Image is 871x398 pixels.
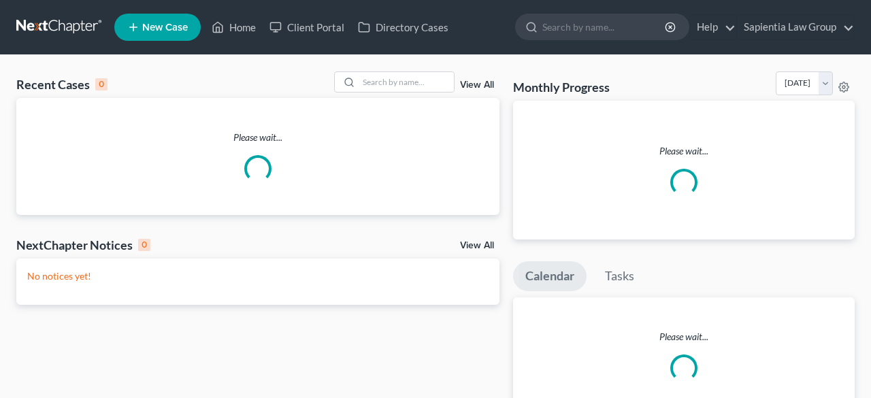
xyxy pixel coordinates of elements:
a: Home [205,15,263,39]
p: No notices yet! [27,269,489,283]
a: View All [460,241,494,250]
a: Tasks [593,261,646,291]
div: NextChapter Notices [16,237,150,253]
p: Please wait... [16,131,499,144]
a: Client Portal [263,15,351,39]
div: 0 [95,78,108,90]
a: Calendar [513,261,587,291]
div: Recent Cases [16,76,108,93]
h3: Monthly Progress [513,79,610,95]
p: Please wait... [513,330,855,344]
input: Search by name... [359,72,454,92]
a: Help [690,15,736,39]
a: View All [460,80,494,90]
span: New Case [142,22,188,33]
a: Directory Cases [351,15,455,39]
input: Search by name... [542,14,667,39]
div: 0 [138,239,150,251]
p: Please wait... [524,144,844,158]
a: Sapientia Law Group [737,15,854,39]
